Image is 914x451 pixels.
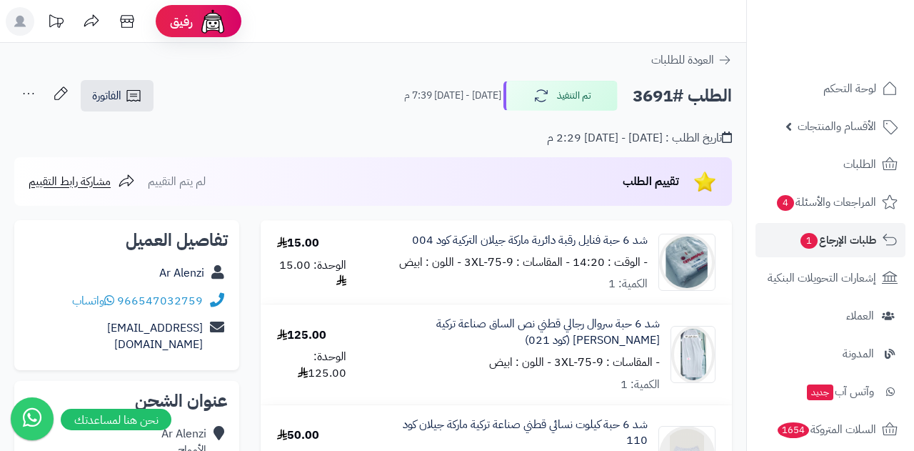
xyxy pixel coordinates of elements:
div: الوحدة: 15.00 [277,257,346,290]
span: مشاركة رابط التقييم [29,173,111,190]
div: الكمية: 1 [621,377,660,393]
a: السلات المتروكة1654 [755,412,905,447]
h2: تفاصيل العميل [26,232,228,249]
a: العودة للطلبات [651,51,732,69]
a: مشاركة رابط التقييم [29,173,135,190]
span: الأقسام والمنتجات [798,117,876,137]
a: إشعارات التحويلات البنكية [755,261,905,295]
a: الفاتورة [81,80,154,111]
div: الكمية: 1 [608,276,648,292]
span: الفاتورة [92,87,121,104]
span: 1 [800,233,818,249]
h2: عنوان الشحن [26,392,228,410]
a: واتساب [72,292,114,309]
a: شد 6 حبة فنايل رقبة دائرية ماركة جيلان التركية كود 004 [412,232,648,249]
span: 1654 [778,422,809,438]
div: 125.00 [277,327,326,344]
a: العملاء [755,299,905,333]
span: السلات المتروكة [776,420,876,440]
small: - المقاسات : 3XL-75-9 [464,254,570,271]
a: 966547032759 [117,292,203,309]
a: لوحة التحكم [755,71,905,106]
span: رفيق [170,13,193,30]
h2: الطلب #3691 [633,81,732,111]
a: شد 6 حبة كيلوت نسائي قطني صناعة تركية ماركة جيلان كود 110 [379,417,648,450]
small: [DATE] - [DATE] 7:39 م [404,89,501,103]
span: المدونة [843,344,874,364]
span: إشعارات التحويلات البنكية [768,268,876,288]
img: ai-face.png [199,7,227,36]
span: وآتس آب [805,382,874,402]
span: تقييم الطلب [623,173,679,190]
a: المراجعات والأسئلة4 [755,185,905,219]
span: العودة للطلبات [651,51,714,69]
span: 4 [777,195,794,211]
div: 50.00 [277,427,319,444]
span: الطلبات [843,154,876,174]
span: العملاء [846,306,874,326]
a: Ar Alenzi [159,264,204,282]
a: [EMAIL_ADDRESS][DOMAIN_NAME] [107,319,203,353]
small: - المقاسات : 3XL-75-9 [554,354,660,371]
span: المراجعات والأسئلة [775,192,876,212]
a: الطلبات [755,147,905,182]
small: - الوقت : 14:20 [573,254,648,271]
img: 1752838984-WhatsApp%20Image%202025-07-18%20at%202.38.10%20PM%20(1)-90x90.jpeg [671,326,715,383]
span: طلبات الإرجاع [799,230,876,250]
span: لوحة التحكم [823,79,876,99]
a: المدونة [755,337,905,371]
small: - اللون : ابيض [489,354,551,371]
a: تحديثات المنصة [38,7,74,39]
span: جديد [807,385,833,400]
span: لم يتم التقييم [148,173,206,190]
div: الوحدة: 125.00 [277,349,346,382]
a: طلبات الإرجاع1 [755,223,905,257]
div: 15.00 [277,235,319,252]
div: تاريخ الطلب : [DATE] - [DATE] 2:29 م [547,130,732,147]
img: 1752833866-WhatsApp%20Image%202025-07-18%20at%201.05.46%20PM-90x90.jpeg [659,234,715,291]
button: تم التنفيذ [503,81,618,111]
a: وآتس آبجديد [755,375,905,409]
a: شد 6 حبة سروال رجالي قطني نص الساق صناعة تركية [PERSON_NAME] (كود 021) [379,316,661,349]
small: - اللون : ابيض [399,254,461,271]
